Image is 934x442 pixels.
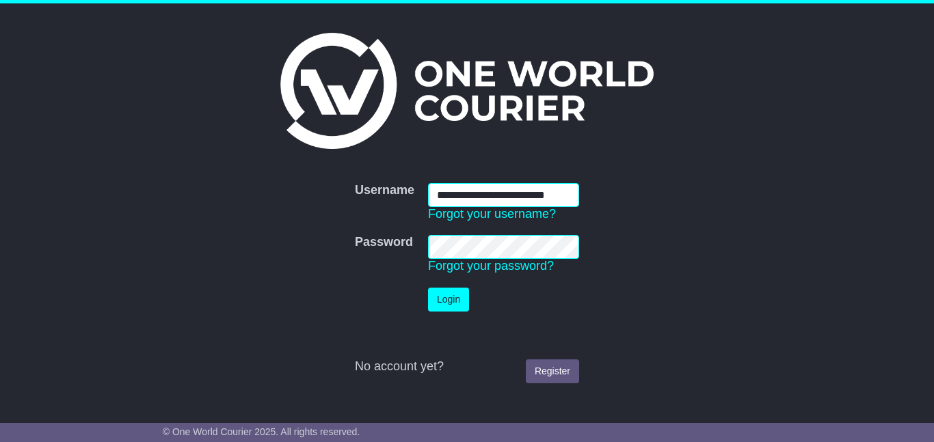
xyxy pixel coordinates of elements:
div: No account yet? [355,359,579,374]
button: Login [428,288,469,312]
label: Username [355,183,414,198]
a: Forgot your username? [428,207,556,221]
img: One World [280,33,654,149]
label: Password [355,235,413,250]
a: Register [526,359,579,383]
a: Forgot your password? [428,259,554,273]
span: © One World Courier 2025. All rights reserved. [163,426,360,437]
